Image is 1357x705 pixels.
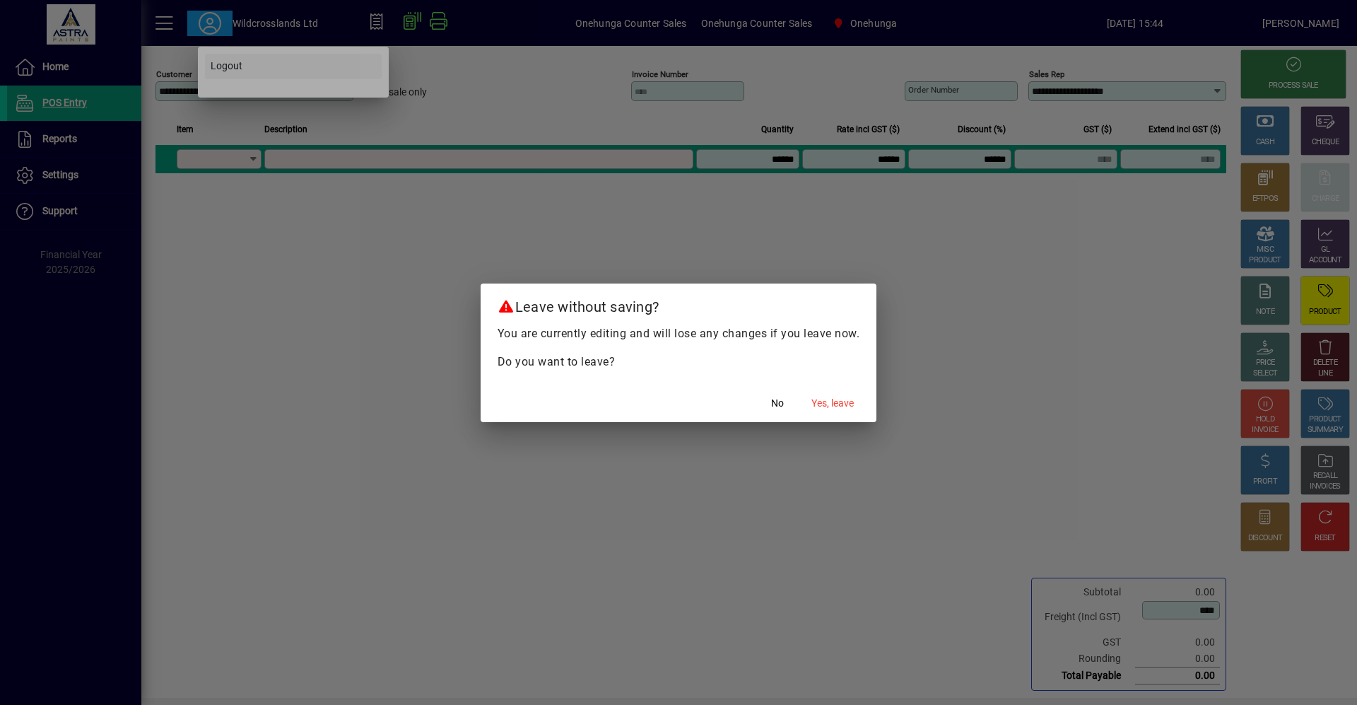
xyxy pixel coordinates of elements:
[498,325,860,342] p: You are currently editing and will lose any changes if you leave now.
[498,354,860,371] p: Do you want to leave?
[771,396,784,411] span: No
[755,391,800,416] button: No
[811,396,854,411] span: Yes, leave
[481,284,877,325] h2: Leave without saving?
[806,391,859,416] button: Yes, leave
